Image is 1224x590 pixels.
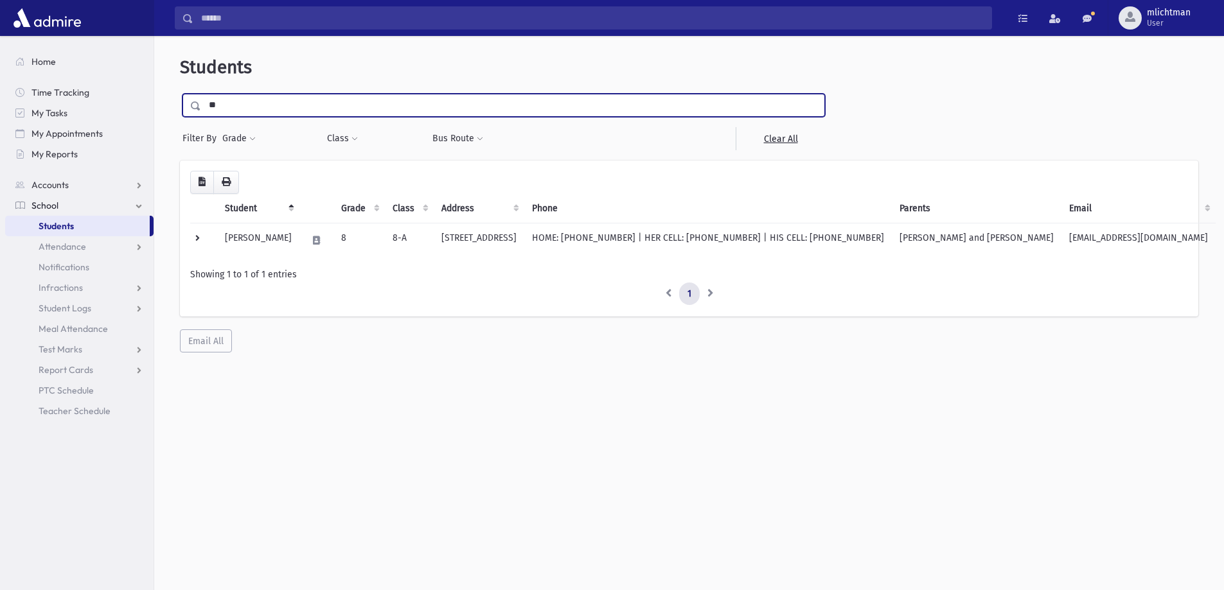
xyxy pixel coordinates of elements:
[190,171,214,194] button: CSV
[217,223,299,257] td: [PERSON_NAME]
[1061,194,1216,223] th: Email: activate to sort column ascending
[1147,18,1191,28] span: User
[5,175,154,195] a: Accounts
[892,194,1061,223] th: Parents
[434,194,524,223] th: Address: activate to sort column ascending
[5,123,154,144] a: My Appointments
[385,223,434,257] td: 8-A
[333,223,385,257] td: 8
[193,6,991,30] input: Search
[31,128,103,139] span: My Appointments
[5,144,154,164] a: My Reports
[222,127,256,150] button: Grade
[736,127,825,150] a: Clear All
[180,329,232,352] button: Email All
[31,87,89,98] span: Time Tracking
[5,298,154,318] a: Student Logs
[39,405,111,417] span: Teacher Schedule
[5,339,154,360] a: Test Marks
[5,236,154,257] a: Attendance
[5,360,154,380] a: Report Cards
[39,241,86,252] span: Attendance
[5,82,154,103] a: Time Tracking
[217,194,299,223] th: Student: activate to sort column descending
[180,56,252,78] span: Students
[333,194,385,223] th: Grade: activate to sort column ascending
[524,194,892,223] th: Phone
[5,51,154,72] a: Home
[39,220,74,232] span: Students
[5,401,154,421] a: Teacher Schedule
[892,223,1061,257] td: [PERSON_NAME] and [PERSON_NAME]
[213,171,239,194] button: Print
[39,302,91,314] span: Student Logs
[39,261,89,273] span: Notifications
[432,127,484,150] button: Bus Route
[31,148,78,160] span: My Reports
[5,380,154,401] a: PTC Schedule
[39,323,108,334] span: Meal Attendance
[679,282,700,306] a: 1
[5,318,154,339] a: Meal Attendance
[39,385,94,396] span: PTC Schedule
[524,223,892,257] td: HOME: [PHONE_NUMBER] | HER CELL: [PHONE_NUMBER] | HIS CELL: [PHONE_NUMBER]
[5,216,150,236] a: Students
[31,56,56,67] span: Home
[5,257,154,277] a: Notifications
[39,364,93,376] span: Report Cards
[5,277,154,298] a: Infractions
[31,107,67,119] span: My Tasks
[39,282,83,293] span: Infractions
[10,5,84,31] img: AdmirePro
[31,200,58,211] span: School
[326,127,359,150] button: Class
[5,103,154,123] a: My Tasks
[1147,8,1191,18] span: mlichtman
[31,179,69,191] span: Accounts
[385,194,434,223] th: Class: activate to sort column ascending
[39,343,82,355] span: Test Marks
[434,223,524,257] td: [STREET_ADDRESS]
[5,195,154,216] a: School
[182,132,222,145] span: Filter By
[190,268,1188,281] div: Showing 1 to 1 of 1 entries
[1061,223,1216,257] td: [EMAIL_ADDRESS][DOMAIN_NAME]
